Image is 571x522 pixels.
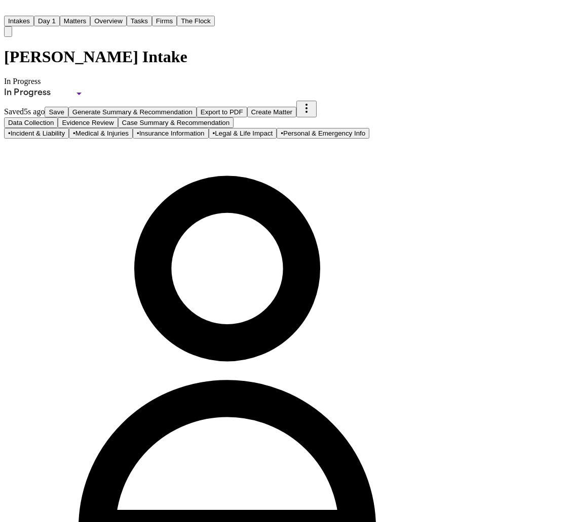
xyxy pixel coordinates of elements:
button: Go to Legal & Life Impact [209,128,277,139]
span: Legal & Life Impact [215,129,273,137]
div: Update intake status [4,86,85,101]
button: Go to Case Summary & Recommendation step [118,117,234,128]
h1: [PERSON_NAME] Intake [4,48,450,66]
span: In Progress [4,77,41,85]
button: Go to Insurance Information [133,128,209,139]
img: Finch Logo [4,4,16,14]
button: Go to Data Collection step [4,117,58,128]
a: The Flock [177,16,215,25]
span: In Progress [4,89,51,97]
button: Matters [60,16,90,26]
button: Day 1 [34,16,60,26]
button: Go to Personal & Emergency Info [277,128,369,139]
button: The Flock [177,16,215,26]
span: Personal & Emergency Info [283,129,365,137]
button: Overview [90,16,127,26]
button: Export to PDF [197,107,247,117]
button: Create Matter [247,107,296,117]
a: Home [4,7,16,15]
button: Tasks [127,16,152,26]
span: Saved 5s ago [4,107,45,116]
a: Matters [60,16,90,25]
button: Go to Evidence Review step [58,117,118,128]
a: Overview [90,16,127,25]
span: Incident & Liability [11,129,65,137]
button: Go to Incident & Liability [4,128,69,139]
button: More actions [296,101,317,117]
button: Generate Summary & Recommendation [68,107,197,117]
button: Go to Medical & Injuries [69,128,133,139]
button: Save [45,107,68,117]
a: Day 1 [34,16,60,25]
span: • [8,129,11,137]
button: Firms [152,16,177,26]
span: • [281,129,283,137]
span: Medical & Injuries [75,129,129,137]
span: Insurance Information [139,129,205,137]
span: • [73,129,75,137]
nav: Intake steps [4,117,450,128]
a: Intakes [4,16,34,25]
a: Firms [152,16,177,25]
button: Intakes [4,16,34,26]
a: Tasks [127,16,152,25]
span: • [213,129,215,137]
span: • [137,129,139,137]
